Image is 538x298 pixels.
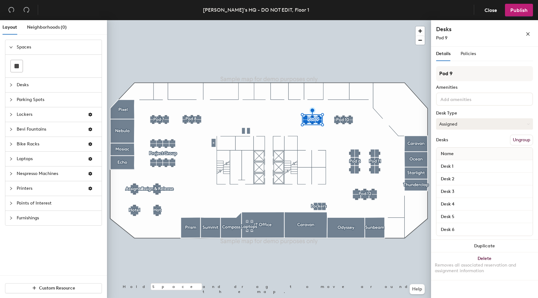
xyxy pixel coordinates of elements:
div: [PERSON_NAME]'s HQ - DO NOT EDIT, Floor 1 [203,6,309,14]
input: Add amenities [439,95,496,103]
div: Amenities [436,85,533,90]
span: collapsed [9,201,13,205]
button: Custom Resource [5,283,102,293]
span: collapsed [9,98,13,102]
input: Unnamed desk [438,212,531,221]
span: Details [436,51,451,56]
span: Nespresso Machines [17,166,83,181]
button: Close [479,4,502,16]
span: Publish [510,7,528,13]
span: Layout [3,25,17,30]
input: Unnamed desk [438,175,531,183]
button: Ungroup [510,135,533,145]
button: Assigned [436,118,533,130]
span: collapsed [9,113,13,116]
button: Duplicate [431,240,538,252]
button: Publish [505,4,533,16]
button: Help [410,284,425,294]
span: Policies [461,51,476,56]
span: Spaces [17,40,98,54]
span: collapsed [9,172,13,176]
span: collapsed [9,127,13,131]
span: Parking Spots [17,93,98,107]
div: Desks [436,138,448,143]
span: close [526,32,530,36]
input: Unnamed desk [438,187,531,196]
button: Redo (⌘ + ⇧ + Z) [20,4,33,16]
span: collapsed [9,157,13,161]
span: Points of Interest [17,196,98,211]
input: Unnamed desk [438,162,531,171]
span: Neighborhoods (0) [27,25,67,30]
span: Name [438,148,457,160]
div: Removes all associated reservation and assignment information [435,262,534,274]
h4: Desks [436,25,505,33]
div: Desk Type [436,111,533,116]
span: Close [485,7,497,13]
span: collapsed [9,187,13,190]
button: DeleteRemoves all associated reservation and assignment information [431,252,538,280]
span: Printers [17,181,83,196]
span: Bevi Fountains [17,122,83,137]
span: Laptops [17,152,83,166]
span: collapsed [9,83,13,87]
button: Undo (⌘ + Z) [5,4,18,16]
span: Furnishings [17,211,98,225]
span: expanded [9,45,13,49]
span: Pod 9 [436,35,447,41]
input: Unnamed desk [438,200,531,209]
span: Custom Resource [39,285,75,291]
span: Lockers [17,107,83,122]
span: collapsed [9,216,13,220]
input: Unnamed desk [438,225,531,234]
span: collapsed [9,142,13,146]
span: Bike Racks [17,137,83,151]
span: Desks [17,78,98,92]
